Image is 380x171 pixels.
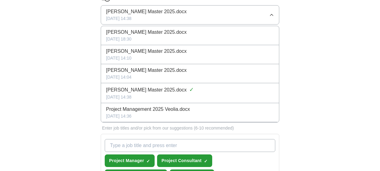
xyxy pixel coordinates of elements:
span: Project Management 2025 Veolia.docx [106,106,190,113]
span: [PERSON_NAME] Master 2025.docx [106,86,186,94]
span: Project Consultant [161,157,201,164]
span: ✓ [146,159,150,164]
div: [DATE] 14:36 [106,113,274,119]
span: Project Manager [109,157,144,164]
span: [DATE] 14:38 [106,15,131,22]
div: [DATE] 14:04 [106,74,274,80]
button: Project Consultant✓ [157,154,212,167]
div: [DATE] 14:38 [106,94,274,100]
p: Enter job titles and/or pick from our suggestions (6-10 recommended) [101,125,279,131]
div: [DATE] 18:30 [106,36,274,42]
button: [PERSON_NAME] Master 2025.docx[DATE] 14:38 [101,5,279,25]
span: [PERSON_NAME] Master 2025.docx [106,29,186,36]
button: Project Manager✓ [105,154,155,167]
span: [PERSON_NAME] Master 2025.docx [106,48,186,55]
span: [PERSON_NAME] Master 2025.docx [106,67,186,74]
input: Type a job title and press enter [105,139,275,152]
span: [PERSON_NAME] Master 2025.docx [106,8,186,15]
span: ✓ [204,159,208,164]
span: ✓ [189,86,194,94]
div: [DATE] 14:10 [106,55,274,61]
